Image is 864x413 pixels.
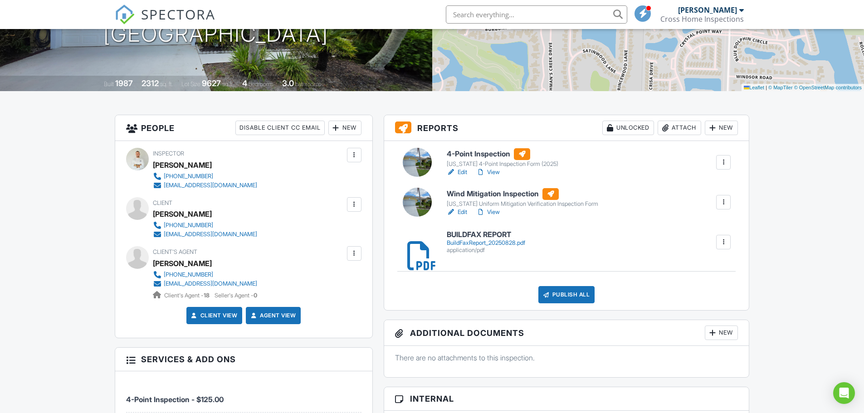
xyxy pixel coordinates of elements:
h3: Internal [384,387,749,411]
a: [PHONE_NUMBER] [153,221,257,230]
span: Inspector [153,150,184,157]
a: [EMAIL_ADDRESS][DOMAIN_NAME] [153,279,257,288]
a: © MapTiler [768,85,793,90]
div: [EMAIL_ADDRESS][DOMAIN_NAME] [164,231,257,238]
span: SPECTORA [141,5,215,24]
div: Attach [658,121,701,135]
div: New [328,121,361,135]
div: Open Intercom Messenger [833,382,855,404]
h3: Reports [384,115,749,141]
a: BUILDFAX REPORT BuildFaxReport_20250828.pdf application/pdf [447,231,525,254]
div: 9627 [202,78,221,88]
div: 3.0 [282,78,294,88]
span: bedrooms [249,81,273,87]
div: Disable Client CC Email [235,121,325,135]
span: Client's Agent [153,248,197,255]
span: | [766,85,767,90]
div: [PERSON_NAME] [153,158,212,172]
a: Agent View [249,311,296,320]
div: New [705,121,738,135]
strong: 18 [204,292,210,299]
div: BuildFaxReport_20250828.pdf [447,239,525,247]
span: Seller's Agent - [215,292,257,299]
div: [US_STATE] Uniform Mitigation Verification Inspection Form [447,200,598,208]
input: Search everything... [446,5,627,24]
div: [EMAIL_ADDRESS][DOMAIN_NAME] [164,280,257,287]
a: [PHONE_NUMBER] [153,172,257,181]
div: [PERSON_NAME] [678,5,737,15]
li: Service: 4-Point Inspection [126,378,361,412]
div: [PHONE_NUMBER] [164,173,213,180]
div: New [705,326,738,340]
a: [EMAIL_ADDRESS][DOMAIN_NAME] [153,181,257,190]
a: SPECTORA [115,12,215,31]
div: 2312 [142,78,159,88]
img: The Best Home Inspection Software - Spectora [115,5,135,24]
div: Unlocked [602,121,654,135]
h3: Services & Add ons [115,348,372,371]
div: [US_STATE] 4-Point Inspection Form (2025) [447,160,558,168]
strong: 0 [254,292,257,299]
a: [EMAIL_ADDRESS][DOMAIN_NAME] [153,230,257,239]
span: bathrooms [295,81,321,87]
div: [EMAIL_ADDRESS][DOMAIN_NAME] [164,182,257,189]
h3: Additional Documents [384,320,749,346]
a: [PHONE_NUMBER] [153,270,257,279]
span: Client [153,199,172,206]
div: [PHONE_NUMBER] [164,222,213,229]
span: Client's Agent - [164,292,211,299]
h3: People [115,115,372,141]
p: There are no attachments to this inspection. [395,353,738,363]
a: View [476,168,500,177]
a: Edit [447,208,467,217]
span: sq. ft. [160,81,173,87]
a: Client View [190,311,238,320]
a: Wind Mitigation Inspection [US_STATE] Uniform Mitigation Verification Inspection Form [447,188,598,208]
div: Cross Home Inspections [660,15,744,24]
h6: 4-Point Inspection [447,148,558,160]
a: View [476,208,500,217]
div: 4 [242,78,247,88]
div: [PERSON_NAME] [153,207,212,221]
a: © OpenStreetMap contributors [794,85,862,90]
a: 4-Point Inspection [US_STATE] 4-Point Inspection Form (2025) [447,148,558,168]
span: sq.ft. [222,81,234,87]
h6: BUILDFAX REPORT [447,231,525,239]
a: Leaflet [744,85,764,90]
a: Edit [447,168,467,177]
h6: Wind Mitigation Inspection [447,188,598,200]
div: 1987 [115,78,133,88]
div: Publish All [538,286,595,303]
span: Built [104,81,114,87]
a: [PERSON_NAME] [153,257,212,270]
span: 4-Point Inspection - $125.00 [126,395,224,404]
div: [PHONE_NUMBER] [164,271,213,278]
div: application/pdf [447,247,525,254]
span: Lot Size [181,81,200,87]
